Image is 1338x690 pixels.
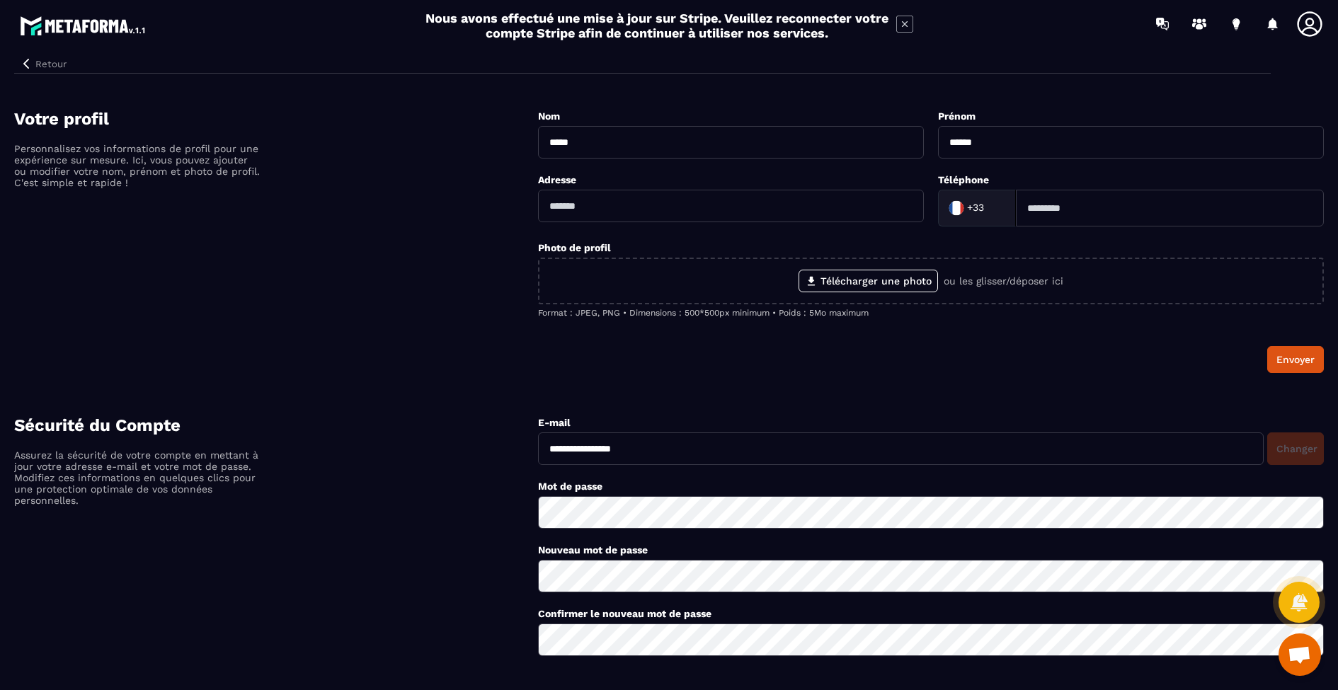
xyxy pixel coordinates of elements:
label: Adresse [538,174,576,185]
img: logo [20,13,147,38]
label: Photo de profil [538,242,611,253]
p: ou les glisser/déposer ici [944,275,1063,287]
p: Personnalisez vos informations de profil pour une expérience sur mesure. Ici, vous pouvez ajouter... [14,143,262,188]
label: Prénom [938,110,976,122]
img: Country Flag [942,194,971,222]
label: Nouveau mot de passe [538,544,648,556]
p: Assurez la sécurité de votre compte en mettant à jour votre adresse e-mail et votre mot de passe.... [14,449,262,506]
h4: Sécurité du Compte [14,415,538,435]
label: Confirmer le nouveau mot de passe [538,608,711,619]
button: Envoyer [1267,346,1324,373]
button: Retour [14,54,72,73]
input: Search for option [987,197,1001,219]
label: Téléphone [938,174,989,185]
h4: Votre profil [14,109,538,129]
label: Mot de passe [538,481,602,492]
p: Format : JPEG, PNG • Dimensions : 500*500px minimum • Poids : 5Mo maximum [538,308,1324,318]
label: E-mail [538,417,571,428]
div: Search for option [938,190,1016,226]
h2: Nous avons effectué une mise à jour sur Stripe. Veuillez reconnecter votre compte Stripe afin de ... [425,11,889,40]
a: Ouvrir le chat [1279,633,1321,676]
span: +33 [967,201,984,215]
label: Télécharger une photo [799,270,938,292]
label: Nom [538,110,560,122]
